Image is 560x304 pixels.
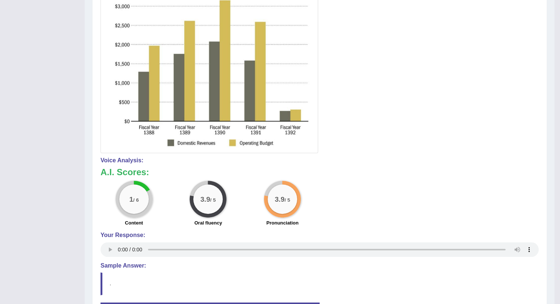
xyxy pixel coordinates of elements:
b: A.I. Scores: [101,167,149,177]
blockquote: . [101,272,539,295]
small: / 5 [210,197,216,202]
label: Pronunciation [266,219,298,226]
h4: Your Response: [101,232,539,238]
label: Content [125,219,143,226]
small: / 6 [133,197,139,202]
big: 3.9 [201,195,211,203]
h4: Voice Analysis: [101,157,539,164]
h4: Sample Answer: [101,262,539,269]
big: 1 [129,195,133,203]
small: / 5 [285,197,290,202]
label: Oral fluency [194,219,222,226]
big: 3.9 [275,195,285,203]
